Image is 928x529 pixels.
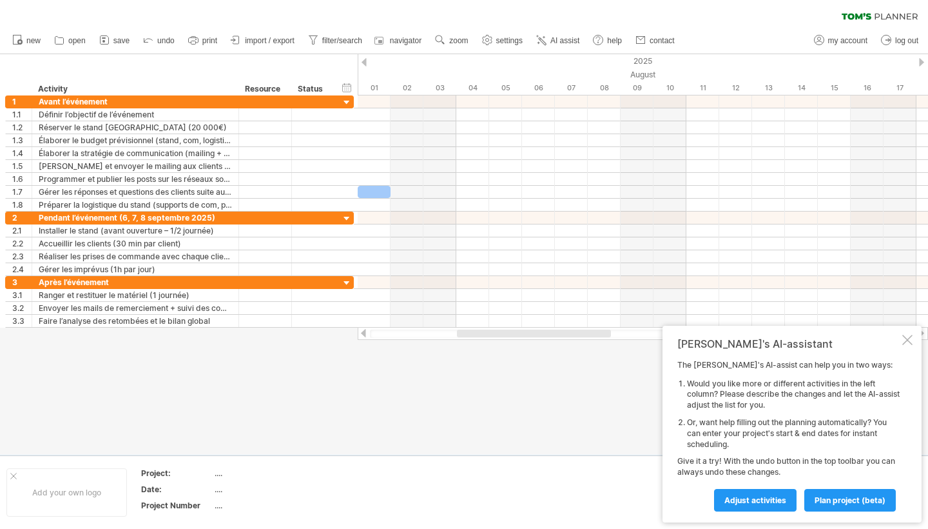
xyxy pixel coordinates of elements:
div: Avant l’événement [39,95,232,108]
div: Saturday, 2 August 2025 [391,81,423,95]
div: 1.3 [12,134,32,146]
a: navigator [372,32,425,49]
div: Définir l’objectif de l’événement [39,108,232,121]
div: 3.1 [12,289,32,301]
div: Réaliser les prises de commande avec chaque client (3h par client) [39,250,232,263]
a: my account [811,32,871,49]
span: Adjust activities [724,495,786,505]
div: Installer le stand (avant ouverture – 1/2 journée) [39,225,232,237]
div: 2.2 [12,237,32,250]
div: 1.7 [12,186,32,198]
div: Tuesday, 12 August 2025 [719,81,752,95]
a: open [51,32,90,49]
div: Saturday, 16 August 2025 [851,81,884,95]
div: Tuesday, 5 August 2025 [489,81,522,95]
span: filter/search [322,36,362,45]
div: Resource [245,83,284,95]
a: Adjust activities [714,489,797,512]
div: Status [298,83,326,95]
div: 1.6 [12,173,32,185]
div: .... [215,468,323,479]
div: Réserver le stand [GEOGRAPHIC_DATA] (20 000€) [39,121,232,134]
div: Friday, 1 August 2025 [358,81,391,95]
div: Project: [141,468,212,479]
div: Friday, 8 August 2025 [588,81,621,95]
a: log out [878,32,922,49]
div: Élaborer le budget prévisionnel (stand, com, logistique) [39,134,232,146]
a: AI assist [533,32,583,49]
a: undo [140,32,179,49]
div: 3.3 [12,315,32,327]
div: [PERSON_NAME] et envoyer le mailing aux clients et prospects [39,160,232,172]
div: Préparer la logistique du stand (supports de com, produits, mobilier, signalétique) [39,199,232,211]
span: new [26,36,41,45]
div: Programmer et publier les posts sur les réseaux sociaux (pendant 3 semaines) [39,173,232,185]
a: import / export [227,32,298,49]
div: Monday, 4 August 2025 [456,81,489,95]
a: contact [632,32,679,49]
div: 1.5 [12,160,32,172]
span: contact [650,36,675,45]
span: print [202,36,217,45]
a: help [590,32,626,49]
div: 1.8 [12,199,32,211]
a: settings [479,32,527,49]
div: Élaborer la stratégie de communication (mailing + réseaux sociaux) [39,147,232,159]
div: 1.4 [12,147,32,159]
div: [PERSON_NAME]'s AI-assistant [677,337,900,350]
div: Date: [141,484,212,495]
div: Envoyer les mails de remerciement + suivi des commandes (0,5 journée) [39,302,232,314]
div: 3.2 [12,302,32,314]
div: Ranger et restituer le matériel (1 journée) [39,289,232,301]
a: new [9,32,44,49]
div: Sunday, 17 August 2025 [884,81,916,95]
a: print [185,32,221,49]
span: navigator [390,36,421,45]
span: import / export [245,36,295,45]
li: Would you like more or different activities in the left column? Please describe the changes and l... [687,379,900,411]
span: AI assist [550,36,579,45]
li: Or, want help filling out the planning automatically? You can enter your project's start & end da... [687,417,900,450]
div: Monday, 11 August 2025 [686,81,719,95]
div: The [PERSON_NAME]'s AI-assist can help you in two ways: Give it a try! With the undo button in th... [677,360,900,511]
span: save [113,36,130,45]
div: 1 [12,95,32,108]
a: zoom [432,32,472,49]
a: plan project (beta) [804,489,896,512]
span: plan project (beta) [815,495,885,505]
div: Activity [38,83,231,95]
div: 2.1 [12,225,32,237]
div: Gérer les imprévus (1h par jour) [39,263,232,275]
div: 2 [12,212,32,224]
div: Wednesday, 6 August 2025 [522,81,555,95]
span: open [68,36,86,45]
div: Sunday, 3 August 2025 [423,81,456,95]
div: 3 [12,276,32,288]
span: zoom [449,36,468,45]
span: my account [828,36,867,45]
span: undo [157,36,175,45]
div: Accueillir les clients (30 min par client) [39,237,232,250]
div: Project Number [141,500,212,511]
div: 2.3 [12,250,32,263]
span: help [607,36,622,45]
div: Saturday, 9 August 2025 [621,81,653,95]
div: Thursday, 14 August 2025 [785,81,818,95]
div: .... [215,484,323,495]
div: Après l’événement [39,276,232,288]
div: Sunday, 10 August 2025 [653,81,686,95]
div: 1.1 [12,108,32,121]
div: Gérer les réponses et questions des clients suite aux invitations [39,186,232,198]
div: Friday, 15 August 2025 [818,81,851,95]
div: 1.2 [12,121,32,134]
div: Add your own logo [6,468,127,517]
a: save [96,32,133,49]
div: Faire l’analyse des retombées et le bilan global [39,315,232,327]
a: filter/search [305,32,366,49]
div: Pendant l’événement (6, 7, 8 septembre 2025) [39,212,232,224]
span: settings [496,36,523,45]
div: Wednesday, 13 August 2025 [752,81,785,95]
div: Thursday, 7 August 2025 [555,81,588,95]
div: 2.4 [12,263,32,275]
div: .... [215,500,323,511]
